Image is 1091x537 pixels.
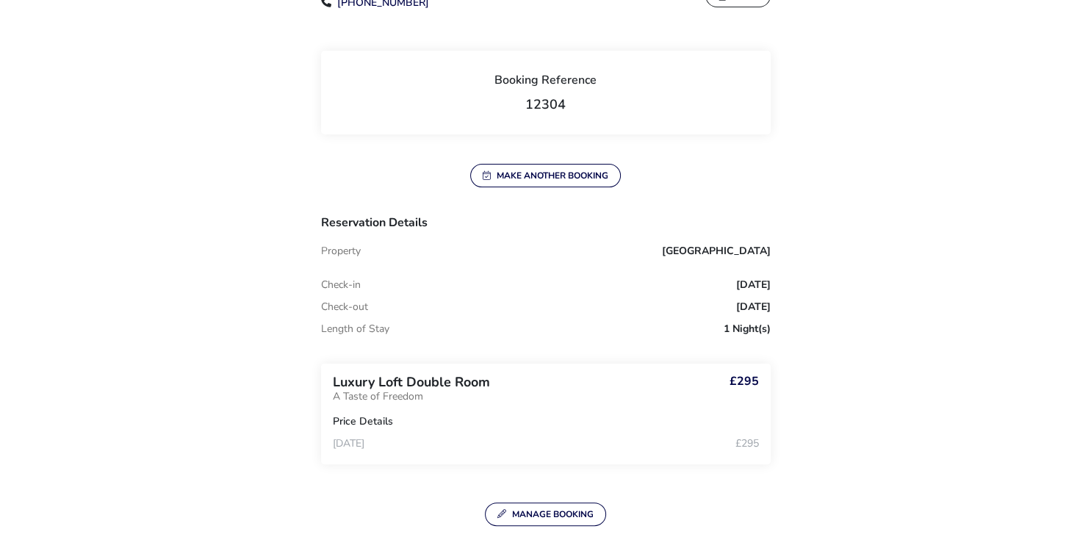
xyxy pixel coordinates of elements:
span: £295 [735,439,759,449]
p: A Taste of Freedom [333,392,490,402]
h2: Booking Reference [333,74,759,98]
span: £295 [730,375,759,387]
span: [GEOGRAPHIC_DATA] [662,246,771,256]
span: [DATE] [736,280,771,290]
button: Make another booking [470,164,621,187]
p: Check-in [321,280,361,290]
span: [DATE] [736,302,771,312]
button: Manage Booking [485,502,606,526]
h2: Luxury Loft Double Room [333,375,490,389]
p: Property [321,246,361,256]
h3: Price Details [333,417,393,427]
p: Length of Stay [321,324,389,334]
span: 12304 [525,95,566,113]
span: 1 Night(s) [724,324,771,334]
p: Check-out [321,302,368,312]
span: [DATE] [333,436,364,450]
h3: Reservation Details [321,217,771,240]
